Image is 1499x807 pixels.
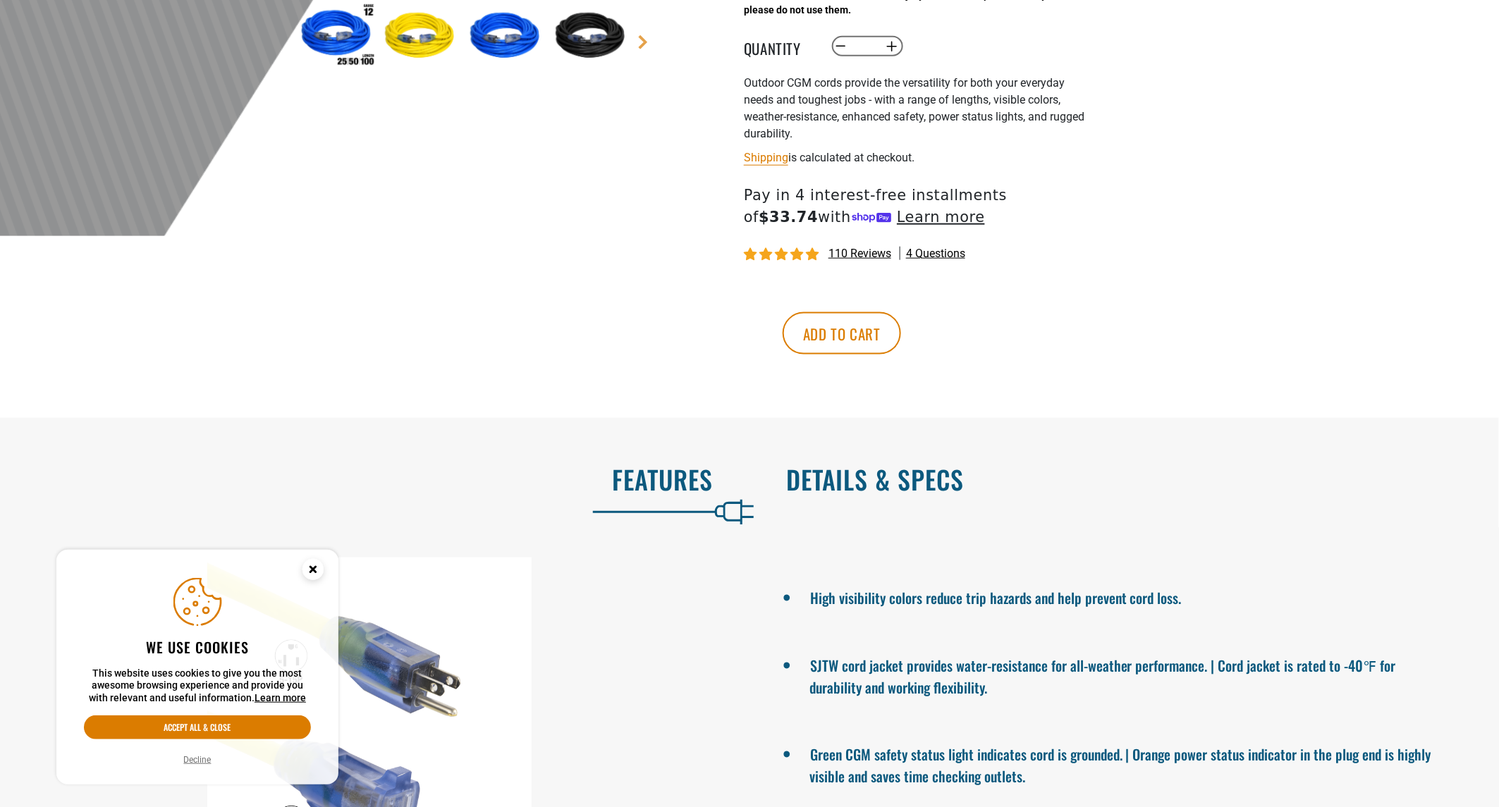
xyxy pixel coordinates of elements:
a: Next [636,35,650,49]
aside: Cookie Consent [56,550,338,785]
a: Shipping [744,151,788,164]
a: Learn more [255,692,306,703]
h2: Features [30,464,713,494]
span: 110 reviews [828,247,891,260]
h2: Details & Specs [786,464,1469,494]
div: is calculated at checkout. [744,148,1089,167]
button: Add to cart [783,312,901,355]
span: 4 questions [906,246,965,261]
button: Accept all & close [84,715,311,739]
span: Outdoor CGM cords provide the versatility for both your everyday needs and toughest jobs - with a... [744,76,1084,140]
li: High visibility colors reduce trip hazards and help prevent cord loss. [809,584,1450,610]
li: SJTW cord jacket provides water-resistance for all-weather performance. | Cord jacket is rated to... [809,652,1450,698]
li: Green CGM safety status light indicates cord is grounded. | Orange power status indicator in the ... [809,741,1450,787]
h2: We use cookies [84,638,311,656]
label: Quantity [744,37,814,56]
span: 4.81 stars [744,248,821,261]
button: Decline [180,753,216,767]
p: This website uses cookies to give you the most awesome browsing experience and provide you with r... [84,667,311,705]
